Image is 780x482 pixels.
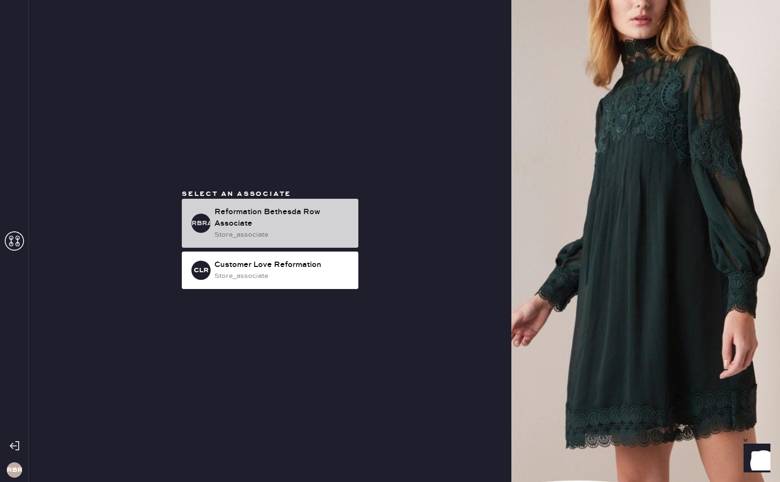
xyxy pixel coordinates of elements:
[214,229,351,240] div: store_associate
[214,271,351,281] div: store_associate
[191,220,211,227] h3: RBRA
[734,439,776,480] iframe: Front Chat
[194,267,209,274] h3: CLR
[214,259,351,271] div: Customer Love Reformation
[182,190,291,198] span: Select an associate
[7,467,22,473] h3: RBR
[214,206,351,229] div: Reformation Bethesda Row Associate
